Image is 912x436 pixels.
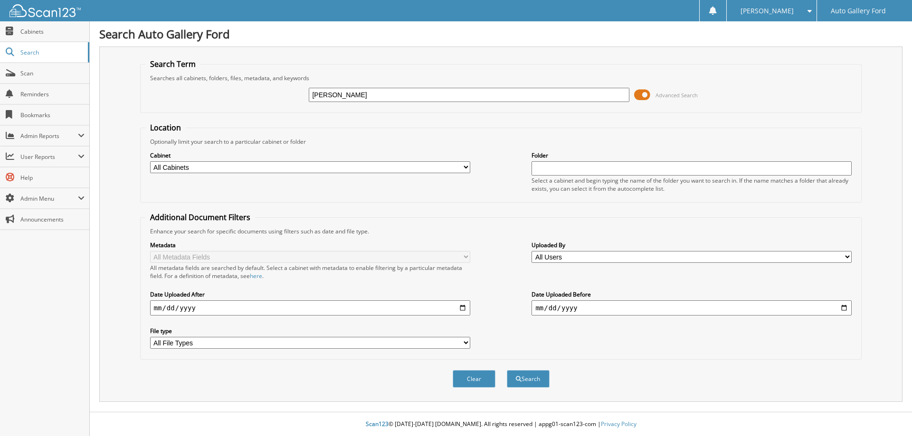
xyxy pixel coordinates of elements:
[150,151,470,159] label: Cabinet
[145,59,200,69] legend: Search Term
[150,300,470,315] input: start
[20,90,85,98] span: Reminders
[250,272,262,280] a: here
[532,241,852,249] label: Uploaded By
[741,8,794,14] span: [PERSON_NAME]
[655,92,698,99] span: Advanced Search
[145,74,857,82] div: Searches all cabinets, folders, files, metadata, and keywords
[532,176,852,193] div: Select a cabinet and begin typing the name of the folder you want to search in. If the name match...
[507,370,550,388] button: Search
[20,174,85,182] span: Help
[532,300,852,315] input: end
[20,132,78,140] span: Admin Reports
[150,264,470,280] div: All metadata fields are searched by default. Select a cabinet with metadata to enable filtering b...
[20,153,78,161] span: User Reports
[366,420,389,428] span: Scan123
[150,327,470,335] label: File type
[532,151,852,159] label: Folder
[20,48,83,56] span: Search
[150,241,470,249] label: Metadata
[9,4,81,17] img: scan123-logo-white.svg
[20,195,78,203] span: Admin Menu
[90,413,912,436] div: © [DATE]-[DATE] [DOMAIN_NAME]. All rights reserved | appg01-scan123-com |
[453,370,495,388] button: Clear
[99,26,902,42] h1: Search Auto Gallery Ford
[20,111,85,119] span: Bookmarks
[145,122,186,133] legend: Location
[864,390,912,436] iframe: Chat Widget
[532,290,852,298] label: Date Uploaded Before
[150,290,470,298] label: Date Uploaded After
[145,212,255,223] legend: Additional Document Filters
[20,28,85,36] span: Cabinets
[145,227,857,235] div: Enhance your search for specific documents using filters such as date and file type.
[20,215,85,223] span: Announcements
[20,69,85,77] span: Scan
[145,138,857,146] div: Optionally limit your search to a particular cabinet or folder
[601,420,636,428] a: Privacy Policy
[831,8,886,14] span: Auto Gallery Ford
